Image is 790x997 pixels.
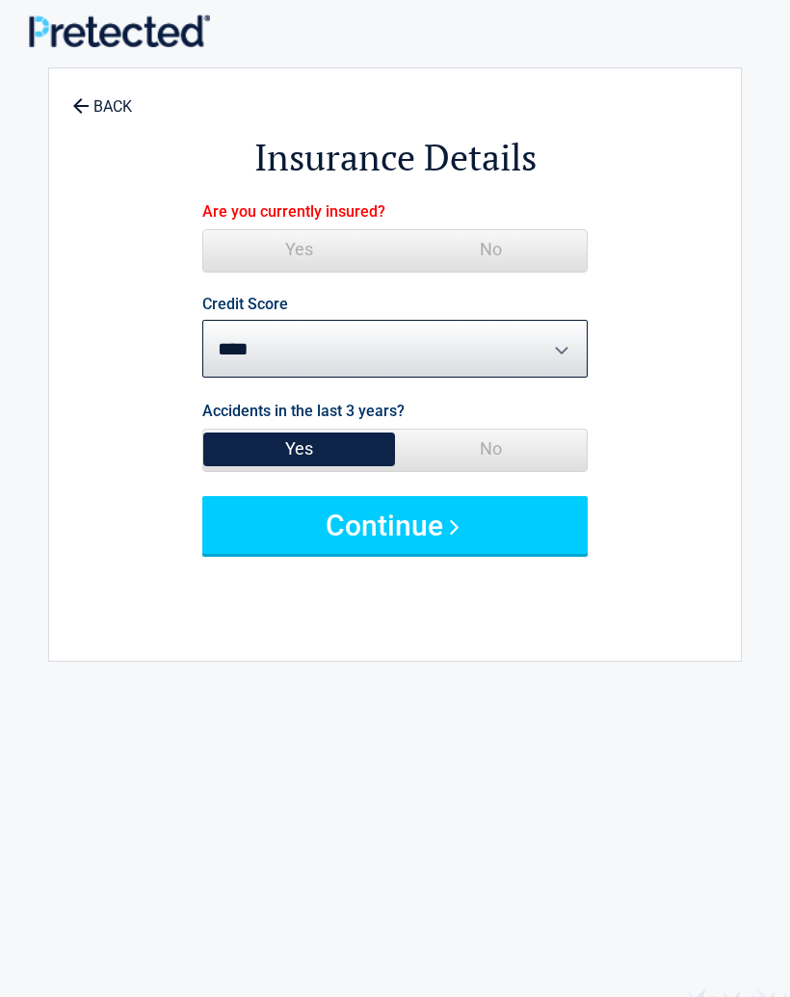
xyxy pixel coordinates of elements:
[59,133,731,182] h2: Insurance Details
[395,430,587,468] span: No
[203,230,395,269] span: Yes
[202,297,288,312] label: Credit Score
[395,230,587,269] span: No
[202,496,588,554] button: Continue
[68,81,136,115] a: BACK
[202,198,385,224] label: Are you currently insured?
[202,398,405,424] label: Accidents in the last 3 years?
[203,430,395,468] span: Yes
[29,14,210,47] img: Main Logo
